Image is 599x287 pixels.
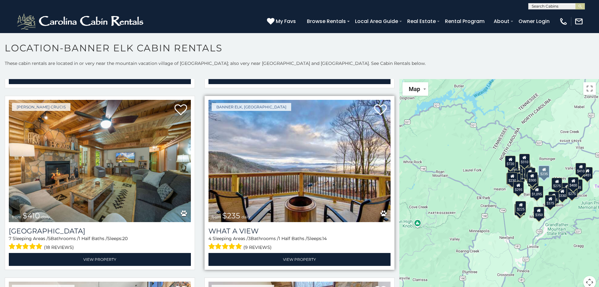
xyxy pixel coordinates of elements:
[583,82,596,95] button: Toggle fullscreen view
[276,17,296,25] span: My Favs
[208,227,391,235] a: What A View
[513,181,524,193] div: $295
[530,186,544,198] div: $1,095
[519,153,530,165] div: $310
[243,243,272,251] span: (9 reviews)
[507,172,518,184] div: $230
[9,236,11,241] span: 7
[208,100,391,222] a: What A View from $235 daily
[508,162,519,174] div: $290
[505,155,516,167] div: $720
[9,227,191,235] h3: Mountainside Lodge
[279,236,307,241] span: 1 Half Baths /
[527,172,538,184] div: $300
[79,236,107,241] span: 1 Half Baths /
[248,236,251,241] span: 3
[515,16,553,27] a: Owner Login
[559,17,568,26] img: phone-regular-white.png
[552,178,563,190] div: $275
[523,167,533,179] div: $460
[568,177,579,189] div: $400
[44,243,74,251] span: (18 reviews)
[514,203,525,215] div: $355
[41,215,50,219] span: daily
[442,16,488,27] a: Rental Program
[208,235,391,251] div: Sleeping Areas / Bathrooms / Sleeps:
[267,17,297,26] a: My Favs
[525,167,535,179] div: $570
[548,191,559,203] div: $305
[539,165,550,178] div: $235
[528,174,539,186] div: $170
[506,173,517,185] div: $305
[12,215,21,219] span: from
[402,82,428,96] button: Change map style
[9,235,191,251] div: Sleeping Areas / Bathrooms / Sleeps:
[322,236,327,241] span: 14
[374,104,387,117] a: Add to favorites
[16,12,146,31] img: White-1-2.png
[9,253,191,266] a: View Property
[208,100,391,222] img: What A View
[516,201,526,213] div: $225
[545,195,556,207] div: $375
[9,227,191,235] a: [GEOGRAPHIC_DATA]
[534,207,544,219] div: $350
[520,162,531,174] div: $535
[175,104,187,117] a: Add to favorites
[122,236,128,241] span: 20
[208,253,391,266] a: View Property
[557,187,568,199] div: $330
[572,179,583,191] div: $485
[582,167,593,179] div: $451
[404,16,439,27] a: Real Estate
[9,100,191,222] img: Mountainside Lodge
[491,16,513,27] a: About
[12,103,70,111] a: [PERSON_NAME] Crucis
[409,86,420,92] span: Map
[241,215,250,219] span: daily
[562,182,573,194] div: $400
[212,103,291,111] a: Banner Elk, [GEOGRAPHIC_DATA]
[574,17,583,26] img: mail-regular-white.png
[352,16,401,27] a: Local Area Guide
[23,211,40,220] span: $410
[9,100,191,222] a: Mountainside Lodge from $410 daily
[576,163,586,175] div: $410
[222,211,240,220] span: $235
[208,236,211,241] span: 4
[304,16,349,27] a: Browse Rentals
[212,215,221,219] span: from
[514,170,525,182] div: $424
[567,185,578,197] div: $275
[48,236,51,241] span: 5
